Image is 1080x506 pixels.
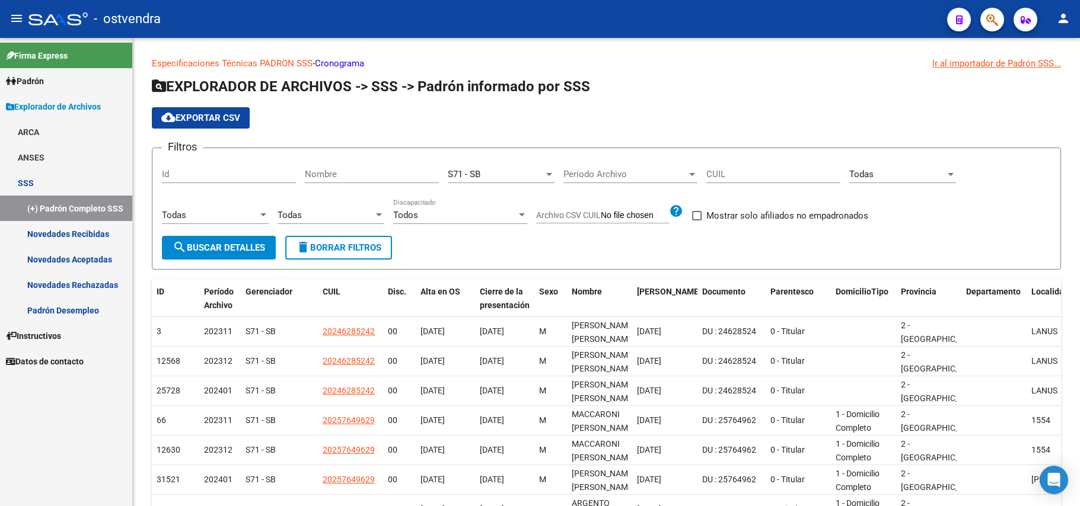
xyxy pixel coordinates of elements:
span: EXPLORADOR DE ARCHIVOS -> SSS -> Padrón informado por SSS [152,78,590,95]
mat-icon: person [1056,11,1071,25]
h3: Filtros [162,139,203,155]
datatable-header-cell: Alta en OS [416,279,475,318]
span: [PERSON_NAME] [PERSON_NAME] [572,469,635,492]
span: Período Archivo [563,169,687,180]
span: LANUS [1031,326,1057,336]
span: 0 - Titular [770,326,805,336]
p: - [152,57,1061,70]
span: Localidad [1031,287,1069,296]
span: Documento [702,287,746,296]
span: 31521 [157,475,180,484]
span: M [539,415,546,425]
mat-icon: help [669,204,683,218]
span: Padrón [6,75,44,88]
span: 12568 [157,356,180,366]
span: S71 - SB [246,326,276,336]
span: 1554 [1031,415,1050,425]
span: 12630 [157,445,180,454]
span: [DATE] [420,386,445,395]
span: Nombre [572,287,602,296]
mat-icon: menu [9,11,24,25]
mat-icon: cloud_download [161,110,176,124]
span: Todas [278,210,302,220]
span: 2 - [GEOGRAPHIC_DATA] [901,350,981,373]
span: S71 - SB [448,169,480,180]
span: DU : 25764962 [702,415,756,425]
span: Parentesco [770,287,814,296]
datatable-header-cell: Fecha Nac. [632,279,697,318]
span: 2 - [GEOGRAPHIC_DATA] [901,380,981,403]
span: 1 - Domicilio Completo [836,469,880,492]
span: [PERSON_NAME] [PERSON_NAME] [572,380,635,403]
span: Alta en OS [420,287,460,296]
span: Explorador de Archivos [6,100,101,113]
span: 20246285242 [323,356,375,366]
span: DomicilioTipo [836,287,888,296]
span: [DATE] [637,356,661,366]
a: Especificaciones Técnicas PADRON SSS [152,58,313,69]
div: 00 [388,443,411,457]
span: M [539,386,546,395]
button: Borrar Filtros [285,236,392,260]
span: 0 - Titular [770,356,805,366]
span: [DATE] [480,356,504,366]
span: 1 - Domicilio Completo [836,439,880,462]
div: 00 [388,473,411,486]
span: [PERSON_NAME] [PERSON_NAME] [572,321,635,344]
datatable-header-cell: Departamento [961,279,1027,318]
span: [PERSON_NAME] [PERSON_NAME] [572,350,635,373]
datatable-header-cell: Provincia [896,279,961,318]
span: [DATE] [420,475,445,484]
span: 20246285242 [323,326,375,336]
span: 1 - Domicilio Completo [836,409,880,433]
datatable-header-cell: DomicilioTipo [831,279,896,318]
div: Ir al importador de Padrón SSS... [932,57,1061,70]
span: Gerenciador [246,287,292,296]
span: 2 - [GEOGRAPHIC_DATA] [901,409,981,433]
span: - ostvendra [94,6,161,32]
button: Exportar CSV [152,107,250,129]
span: 0 - Titular [770,386,805,395]
button: Buscar Detalles [162,236,276,260]
span: Exportar CSV [161,113,240,123]
span: ID [157,287,164,296]
div: 00 [388,414,411,427]
span: 202401 [204,475,232,484]
span: Provincia [901,287,936,296]
datatable-header-cell: Sexo [534,279,567,318]
span: 2 - [GEOGRAPHIC_DATA] [901,439,981,462]
span: 3 [157,326,161,336]
datatable-header-cell: CUIL [318,279,383,318]
span: Todas [162,210,186,220]
span: 0 - Titular [770,475,805,484]
span: Datos de contacto [6,355,84,368]
span: Borrar Filtros [296,242,381,253]
span: Disc. [388,287,406,296]
span: MACCARONI [PERSON_NAME] [572,439,635,462]
span: S71 - SB [246,445,276,454]
span: DU : 24628524 [702,356,756,366]
span: 2 - [GEOGRAPHIC_DATA] [901,321,981,344]
span: [DATE] [420,445,445,454]
span: S71 - SB [246,475,276,484]
span: M [539,445,546,454]
span: Todas [849,169,874,180]
span: M [539,326,546,336]
span: S71 - SB [246,415,276,425]
span: 202312 [204,445,232,454]
span: Período Archivo [204,287,234,310]
span: DU : 25764962 [702,445,756,454]
span: DU : 24628524 [702,326,756,336]
div: 00 [388,325,411,338]
span: 202311 [204,326,232,336]
datatable-header-cell: Disc. [383,279,416,318]
datatable-header-cell: Documento [697,279,766,318]
span: 0 - Titular [770,445,805,454]
span: [DATE] [637,415,661,425]
a: Cronograma [315,58,364,69]
span: MACCARONI [PERSON_NAME] [572,409,635,433]
datatable-header-cell: ID [152,279,199,318]
span: Firma Express [6,49,68,62]
span: Instructivos [6,329,61,342]
span: S71 - SB [246,356,276,366]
